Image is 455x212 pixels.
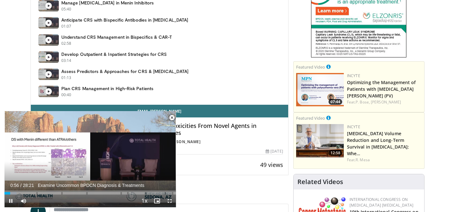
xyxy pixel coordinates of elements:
[347,99,422,105] div: Feat.
[110,123,283,136] h4: Updates on Managing Toxicities From Novel Agents in Hematologic Malignancies
[61,17,188,23] h4: Anticipate CRS with Bispecific Antibodies in [MEDICAL_DATA]
[350,197,414,208] a: International Congress on [MEDICAL_DATA] [MEDICAL_DATA]
[61,92,71,98] p: 00:40
[329,99,342,105] span: 07:44
[61,34,172,40] h4: Understand CRS Management in Bispecifics & CAR-T
[167,139,201,144] a: [PERSON_NAME]
[138,195,151,207] button: Playback Rate
[61,23,71,29] p: 01:07
[296,115,325,121] small: Featured Video
[61,86,153,91] h4: Plan CRS Management in High-Risk Patients
[356,99,370,105] a: P. Bose,
[4,192,176,195] div: Progress Bar
[61,69,188,74] h4: Assess Predictors & Approaches for CRS & [MEDICAL_DATA]
[371,99,401,105] a: [PERSON_NAME]
[166,111,178,124] button: Close
[347,79,416,99] a: Optimizing the Management of Patients with [MEDICAL_DATA][PERSON_NAME] (PV)
[31,105,288,117] a: Email [PERSON_NAME]
[329,150,342,156] span: 12:58
[356,157,370,162] a: R. Mesa
[296,73,344,106] a: 07:44
[20,183,22,188] span: /
[17,195,30,207] button: Mute
[297,178,343,186] h4: Related Videos
[61,58,71,63] p: 03:14
[4,111,176,208] video-js: Video Player
[347,124,360,129] a: Incyte
[296,124,344,157] a: 12:58
[4,195,17,207] button: Pause
[151,195,163,207] button: Enable picture-in-picture mode
[38,182,144,188] span: Examine Uncommon BPDCN Diagnosis & Treatments
[296,64,325,70] small: Featured Video
[61,75,71,81] p: 01:13
[260,161,283,169] span: 49 views
[347,73,360,78] a: Incyte
[347,157,422,163] div: Feat.
[110,139,283,145] div: By FEATURING
[266,149,283,154] div: [DATE]
[296,73,344,106] img: b6962518-674a-496f-9814-4152d3874ecc.png.150x105_q85_crop-smart_upscale.png
[163,195,176,207] button: Fullscreen
[61,51,167,57] h4: Develop Outpatient & Inpatient Strategies for CRS
[61,41,71,46] p: 02:58
[10,183,19,188] span: 0:56
[296,124,344,157] img: 7350bff6-2067-41fe-9408-af54c6d3e836.png.150x105_q85_crop-smart_upscale.png
[347,130,409,156] a: [MEDICAL_DATA] Volume Reduction and Long-Term Survival in [MEDICAL_DATA]: Whe…
[23,183,34,188] span: 28:21
[61,6,71,12] p: 05:40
